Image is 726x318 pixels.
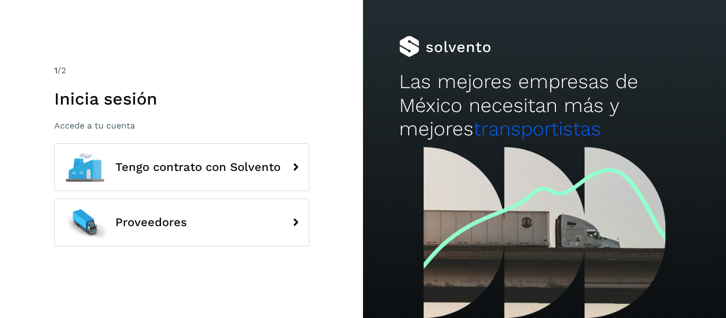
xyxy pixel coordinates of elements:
[474,117,601,140] span: transportistas
[54,89,309,109] h1: Inicia sesión
[115,216,187,229] span: Proveedores
[54,65,57,75] span: 1
[54,199,309,246] button: Proveedores
[399,70,689,141] h2: Las mejores empresas de México necesitan más y mejores
[54,143,309,191] button: Tengo contrato con Solvento
[54,64,309,77] div: /2
[54,121,309,131] p: Accede a tu cuenta
[115,161,281,174] span: Tengo contrato con Solvento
